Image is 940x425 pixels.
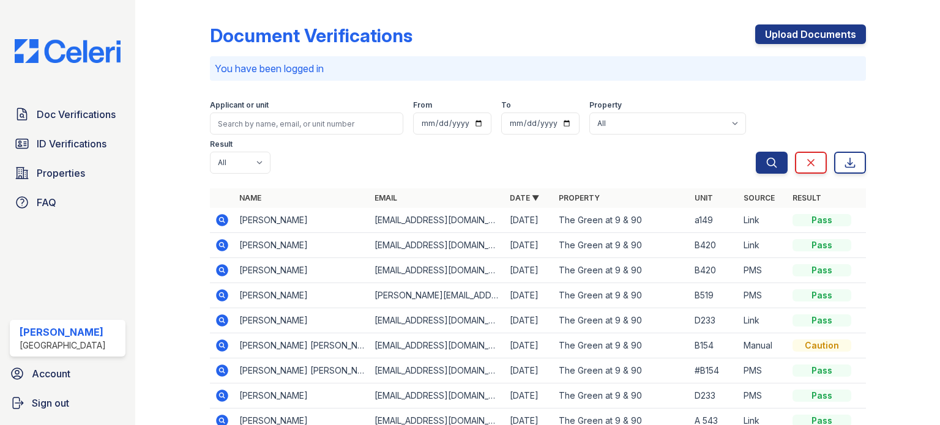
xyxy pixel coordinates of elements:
[793,314,851,327] div: Pass
[239,193,261,202] a: Name
[739,308,788,333] td: Link
[370,208,505,233] td: [EMAIL_ADDRESS][DOMAIN_NAME]
[554,383,689,408] td: The Green at 9 & 90
[739,283,788,308] td: PMS
[10,161,125,185] a: Properties
[37,166,85,180] span: Properties
[5,39,130,63] img: CE_Logo_Blue-a8612792a0a2168367f1c8372b55b34899dd931a85d93a1a3d3e32e68fde9ad4.png
[793,239,851,251] div: Pass
[501,100,511,110] label: To
[234,358,370,383] td: [PERSON_NAME] [PERSON_NAME]
[5,361,130,386] a: Account
[505,333,554,358] td: [DATE]
[589,100,622,110] label: Property
[370,333,505,358] td: [EMAIL_ADDRESS][DOMAIN_NAME]
[793,214,851,226] div: Pass
[210,100,269,110] label: Applicant or unit
[234,208,370,233] td: [PERSON_NAME]
[739,208,788,233] td: Link
[20,325,106,339] div: [PERSON_NAME]
[739,258,788,283] td: PMS
[505,383,554,408] td: [DATE]
[690,258,739,283] td: B420
[505,308,554,333] td: [DATE]
[690,308,739,333] td: D233
[554,208,689,233] td: The Green at 9 & 90
[215,61,861,76] p: You have been logged in
[210,113,403,135] input: Search by name, email, or unit number
[5,391,130,415] a: Sign out
[370,308,505,333] td: [EMAIL_ADDRESS][DOMAIN_NAME]
[690,333,739,358] td: B154
[370,383,505,408] td: [EMAIL_ADDRESS][DOMAIN_NAME]
[234,258,370,283] td: [PERSON_NAME]
[559,193,600,202] a: Property
[370,283,505,308] td: [PERSON_NAME][EMAIL_ADDRESS][DOMAIN_NAME]
[210,24,412,46] div: Document Verifications
[793,339,851,352] div: Caution
[505,208,554,233] td: [DATE]
[370,358,505,383] td: [EMAIL_ADDRESS][DOMAIN_NAME]
[739,333,788,358] td: Manual
[510,193,539,202] a: Date ▼
[370,233,505,258] td: [EMAIL_ADDRESS][DOMAIN_NAME]
[413,100,432,110] label: From
[755,24,866,44] a: Upload Documents
[505,258,554,283] td: [DATE]
[505,283,554,308] td: [DATE]
[690,283,739,308] td: B519
[10,131,125,156] a: ID Verifications
[554,308,689,333] td: The Green at 9 & 90
[690,383,739,408] td: D233
[739,233,788,258] td: Link
[739,383,788,408] td: PMS
[37,107,116,122] span: Doc Verifications
[370,258,505,283] td: [EMAIL_ADDRESS][DOMAIN_NAME]
[20,339,106,352] div: [GEOGRAPHIC_DATA]
[234,233,370,258] td: [PERSON_NAME]
[32,366,70,381] span: Account
[690,208,739,233] td: a149
[793,390,851,402] div: Pass
[554,333,689,358] td: The Green at 9 & 90
[10,190,125,215] a: FAQ
[234,333,370,358] td: [PERSON_NAME] [PERSON_NAME]
[793,264,851,276] div: Pass
[10,102,125,127] a: Doc Verifications
[505,358,554,383] td: [DATE]
[505,233,554,258] td: [DATE]
[690,233,739,258] td: B420
[234,383,370,408] td: [PERSON_NAME]
[554,358,689,383] td: The Green at 9 & 90
[37,195,56,210] span: FAQ
[793,289,851,301] div: Pass
[690,358,739,383] td: #B154
[210,139,233,149] label: Result
[375,193,397,202] a: Email
[793,364,851,377] div: Pass
[234,308,370,333] td: [PERSON_NAME]
[37,136,106,151] span: ID Verifications
[793,193,821,202] a: Result
[234,283,370,308] td: [PERSON_NAME]
[554,283,689,308] td: The Green at 9 & 90
[744,193,775,202] a: Source
[739,358,788,383] td: PMS
[695,193,713,202] a: Unit
[554,258,689,283] td: The Green at 9 & 90
[32,396,69,410] span: Sign out
[554,233,689,258] td: The Green at 9 & 90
